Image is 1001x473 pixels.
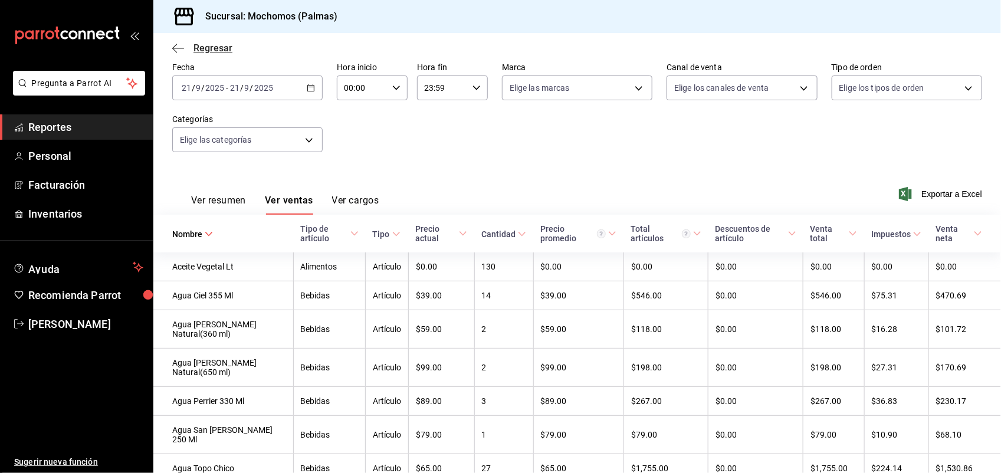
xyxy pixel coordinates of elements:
td: $59.00 [533,310,623,349]
span: / [250,83,254,93]
span: Precio promedio [540,224,616,243]
span: - [226,83,228,93]
td: $59.00 [409,310,475,349]
td: $79.00 [533,416,623,454]
td: Artículo [366,310,409,349]
span: Reportes [28,119,143,135]
input: ---- [254,83,274,93]
span: Total artículos [631,224,701,243]
td: Bebidas [293,387,366,416]
span: Elige los canales de venta [674,82,769,94]
td: Bebidas [293,416,366,454]
td: $0.00 [409,252,475,281]
td: Artículo [366,281,409,310]
span: Precio actual [416,224,468,243]
td: $546.00 [803,281,864,310]
td: Bebidas [293,281,366,310]
span: Elige las categorías [180,134,252,146]
td: $267.00 [623,387,708,416]
button: open_drawer_menu [130,31,139,40]
div: Descuentos de artículo [716,224,786,243]
td: $0.00 [708,387,803,416]
div: Precio actual [416,224,457,243]
td: Aceite Vegetal Lt [153,252,293,281]
td: $170.69 [928,349,1001,387]
button: Regresar [172,42,232,54]
span: Tipo [373,229,401,239]
div: Nombre [172,229,202,239]
div: Venta neta [936,224,972,243]
td: $68.10 [928,416,1001,454]
svg: El total artículos considera cambios de precios en los artículos así como costos adicionales por ... [682,229,691,238]
td: $36.83 [864,387,928,416]
td: $198.00 [623,349,708,387]
td: Artículo [366,349,409,387]
label: Tipo de orden [832,64,982,72]
td: $118.00 [803,310,864,349]
td: $89.00 [409,387,475,416]
label: Marca [502,64,652,72]
span: Venta total [810,224,857,243]
td: Agua San [PERSON_NAME] 250 Ml [153,416,293,454]
td: $0.00 [623,252,708,281]
td: $0.00 [708,281,803,310]
td: $0.00 [928,252,1001,281]
td: $39.00 [533,281,623,310]
div: Impuestos [871,229,911,239]
label: Hora inicio [337,64,408,72]
div: Total artículos [631,224,690,243]
button: Exportar a Excel [901,187,982,201]
input: ---- [205,83,225,93]
td: 1 [474,416,533,454]
input: -- [181,83,192,93]
label: Canal de venta [667,64,817,72]
span: Personal [28,148,143,164]
div: Cantidad [481,229,516,239]
input: -- [229,83,240,93]
span: / [192,83,195,93]
td: $230.17 [928,387,1001,416]
input: -- [244,83,250,93]
td: $79.00 [803,416,864,454]
label: Fecha [172,64,323,72]
label: Hora fin [417,64,488,72]
td: Artículo [366,416,409,454]
td: $0.00 [533,252,623,281]
button: Ver resumen [191,195,246,215]
span: Ayuda [28,260,128,274]
td: Agua [PERSON_NAME] Natural(650 ml) [153,349,293,387]
span: [PERSON_NAME] [28,316,143,332]
td: $10.90 [864,416,928,454]
td: Alimentos [293,252,366,281]
td: Bebidas [293,349,366,387]
span: Venta neta [936,224,982,243]
td: $198.00 [803,349,864,387]
td: $79.00 [623,416,708,454]
input: -- [195,83,201,93]
div: navigation tabs [191,195,379,215]
div: Venta total [810,224,846,243]
td: $0.00 [708,416,803,454]
div: Precio promedio [540,224,606,243]
td: Agua Ciel 355 Ml [153,281,293,310]
span: Facturación [28,177,143,193]
svg: Precio promedio = Total artículos / cantidad [597,229,606,238]
td: 130 [474,252,533,281]
a: Pregunta a Parrot AI [8,86,145,98]
span: Sugerir nueva función [14,456,143,468]
td: $267.00 [803,387,864,416]
td: $79.00 [409,416,475,454]
td: $0.00 [708,349,803,387]
span: / [201,83,205,93]
td: $16.28 [864,310,928,349]
td: $0.00 [864,252,928,281]
td: Agua [PERSON_NAME] Natural(360 ml) [153,310,293,349]
td: 2 [474,349,533,387]
td: $39.00 [409,281,475,310]
td: Artículo [366,252,409,281]
span: Elige las marcas [510,82,570,94]
td: Agua Perrier 330 Ml [153,387,293,416]
td: 3 [474,387,533,416]
div: Tipo de artículo [300,224,348,243]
